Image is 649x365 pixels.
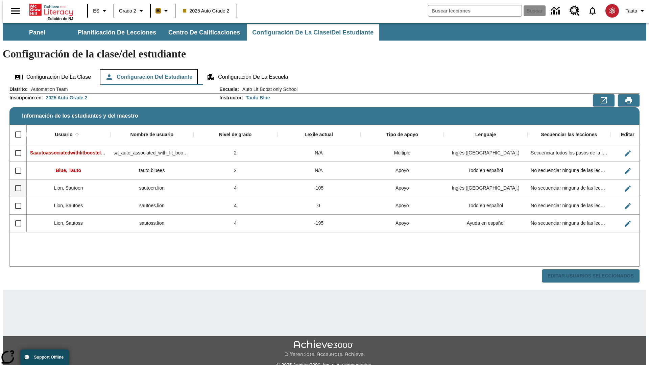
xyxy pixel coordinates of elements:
span: Saautoassociatedwithlitboostcl, Saautoassociatedwithlitboostcl [30,150,174,155]
span: Grado 2 [119,7,136,15]
div: Inglés (EE. UU.) [444,179,527,197]
button: Configuración de la escuela [201,69,293,85]
button: Panel [3,24,71,41]
div: No secuenciar ninguna de las lecciones [527,215,611,232]
span: Automation Team [28,86,68,93]
button: Planificación de lecciones [72,24,162,41]
div: Portada [29,2,73,21]
div: Lexile actual [305,132,333,138]
div: Tipo de apoyo [386,132,418,138]
span: Tauto [626,7,637,15]
a: Portada [29,3,73,17]
div: 4 [194,215,277,232]
a: Centro de información [547,2,566,20]
div: Múltiple [360,144,444,162]
button: Exportar a CSV [593,94,615,106]
button: Lenguaje: ES, Selecciona un idioma [90,5,112,17]
span: 2025 Auto Grade 2 [183,7,230,15]
button: Abrir el menú lateral [5,1,25,21]
span: Auto Lit Boost only School [239,86,297,93]
button: Editar Usuario [621,164,634,178]
input: Buscar campo [428,5,522,16]
button: Editar Usuario [621,199,634,213]
span: Planificación de lecciones [78,29,156,36]
div: -195 [277,215,361,232]
div: Ayuda en español [444,215,527,232]
span: B [157,6,160,15]
div: Configuración de la clase/del estudiante [9,69,640,85]
div: Lenguaje [475,132,496,138]
h2: Instructor : [219,95,243,101]
span: Centro de calificaciones [168,29,240,36]
img: Achieve3000 Differentiate Accelerate Achieve [284,340,365,358]
div: 0 [277,197,361,215]
div: Nombre de usuario [130,132,173,138]
div: sa_auto_associated_with_lit_boost_classes [110,144,194,162]
div: Apoyo [360,179,444,197]
button: Centro de calificaciones [163,24,245,41]
button: Configuración de la clase [9,69,96,85]
div: Apoyo [360,215,444,232]
div: Subbarra de navegación [3,23,646,41]
span: Información de los estudiantes y del maestro [22,113,138,119]
button: Support Offline [20,349,69,365]
button: Editar Usuario [621,217,634,230]
div: Secuenciar las lecciones [541,132,597,138]
div: Subbarra de navegación [3,24,380,41]
a: Centro de recursos, Se abrirá en una pestaña nueva. [566,2,584,20]
img: avatar image [605,4,619,18]
div: No secuenciar ninguna de las lecciones [527,179,611,197]
div: 2 [194,162,277,179]
div: sautoss.lion [110,215,194,232]
div: No secuenciar ninguna de las lecciones [527,162,611,179]
button: Vista previa de impresión [618,94,640,106]
span: Blue, Tauto [56,168,81,173]
div: N/A [277,144,361,162]
div: N/A [277,162,361,179]
button: Perfil/Configuración [623,5,649,17]
span: Lion, Sautoes [54,203,83,208]
div: tauto.bluees [110,162,194,179]
div: 4 [194,197,277,215]
h1: Configuración de la clase/del estudiante [3,48,646,60]
span: Lion, Sautoen [54,185,83,191]
div: sautoes.lion [110,197,194,215]
div: Apoyo [360,197,444,215]
div: 2025 Auto Grade 2 [46,94,87,101]
button: Editar Usuario [621,182,634,195]
div: Apoyo [360,162,444,179]
div: 4 [194,179,277,197]
div: sautoen.lion [110,179,194,197]
span: Configuración de la clase/del estudiante [252,29,374,36]
span: Lion, Sautoss [54,220,83,226]
button: Editar Usuario [621,147,634,160]
button: Grado: Grado 2, Elige un grado [116,5,148,17]
div: Todo en español [444,197,527,215]
a: Notificaciones [584,2,601,20]
div: Secuenciar todos los pasos de la lección [527,144,611,162]
span: ES [93,7,99,15]
button: Configuración de la clase/del estudiante [247,24,379,41]
span: Panel [29,29,45,36]
div: Editar [621,132,634,138]
button: Configuración del estudiante [100,69,198,85]
h2: Distrito : [9,87,28,92]
button: Escoja un nuevo avatar [601,2,623,20]
h2: Escuela : [219,87,239,92]
div: Todo en español [444,162,527,179]
span: Support Offline [34,355,64,360]
div: 2 [194,144,277,162]
div: Tauto Blue [246,94,270,101]
h2: Inscripción en : [9,95,43,101]
div: Información de los estudiantes y del maestro [9,86,640,283]
div: Nivel de grado [219,132,251,138]
div: Inglés (EE. UU.) [444,144,527,162]
div: -105 [277,179,361,197]
div: No secuenciar ninguna de las lecciones [527,197,611,215]
span: Edición de NJ [48,17,73,21]
div: Usuario [55,132,72,138]
button: Boost El color de la clase es anaranjado claro. Cambiar el color de la clase. [153,5,173,17]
